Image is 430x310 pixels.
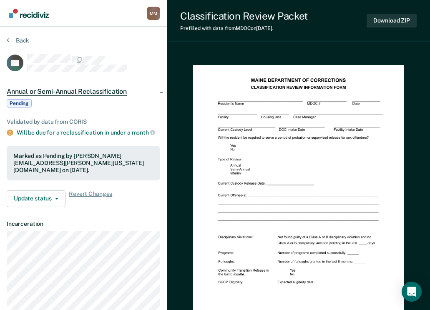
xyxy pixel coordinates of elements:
div: Validated by data from CORIS [7,118,160,125]
div: Will be due for a reclassification in under a month [17,129,160,136]
div: Marked as Pending by [PERSON_NAME][EMAIL_ADDRESS][PERSON_NAME][US_STATE][DOMAIN_NAME] on [DATE]. [13,152,153,173]
button: Profile dropdown button [147,7,160,20]
span: Annual or Semi-Annual Reclassification [7,87,127,96]
div: M M [147,7,160,20]
span: Pending [7,99,32,107]
div: Prefilled with data from MDOC on [DATE] . [180,25,308,31]
img: Recidiviz [9,9,49,18]
span: Revert Changes [69,190,112,207]
button: Download ZIP [367,14,417,27]
button: Back [7,37,29,44]
dt: Incarceration [7,220,160,227]
div: Open Intercom Messenger [402,282,422,302]
button: Update status [7,190,65,207]
div: Classification Review Packet [180,10,308,22]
